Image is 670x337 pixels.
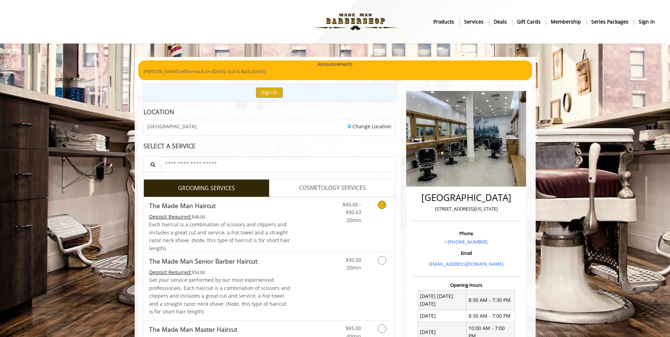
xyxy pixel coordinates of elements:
img: Made Man Barbershop logo [307,2,404,41]
p: [STREET_ADDRESS][US_STATE] [414,205,518,213]
b: Series packages [591,18,628,26]
b: The Made Man Senior Barber Haircut [149,256,257,266]
a: Gift cardsgift cards [512,17,546,27]
a: + [PHONE_NUMBER]. [444,239,489,245]
button: Service Search [143,156,161,172]
b: Services [464,18,484,26]
span: $45.00 - $50.63 [343,201,361,215]
div: $54.00 [149,268,291,276]
b: The Made Man Haircut [149,201,216,210]
span: 20min [346,264,361,271]
b: Deals [494,18,507,26]
a: MembershipMembership [546,17,586,27]
b: Membership [551,18,581,26]
b: The Made Man Master Haircut [149,324,237,334]
a: [EMAIL_ADDRESS][DOMAIN_NAME] [429,261,503,267]
span: [GEOGRAPHIC_DATA] [147,124,197,129]
a: DealsDeals [489,17,512,27]
td: 8:30 AM - 7:00 PM [466,310,515,322]
span: 20min [346,217,361,223]
a: sign insign in [634,17,660,27]
div: $48.00 [149,213,291,221]
a: Productsproducts [428,17,459,27]
h3: Phone [414,231,518,236]
h3: Opening Hours [412,283,520,287]
td: 8:30 AM - 7:30 PM [466,290,515,310]
b: LOCATION [143,108,174,116]
span: Each haircut is a combination of scissors and clippers and includes a great cut and service, a ho... [149,221,290,251]
p: Get your service performed by our most experienced professionals. Each haircut is a combination o... [149,276,291,316]
span: This service needs some Advance to be paid before we block your appointment [149,269,192,276]
b: products [433,18,454,26]
span: This service needs some Advance to be paid before we block your appointment [149,213,192,220]
button: Sign In [256,88,283,98]
td: [DATE] [418,310,466,322]
b: sign in [639,18,655,26]
h2: [GEOGRAPHIC_DATA] [414,193,518,203]
b: gift cards [517,18,541,26]
a: Series packagesSeries packages [586,17,634,27]
a: ServicesServices [459,17,489,27]
p: [PERSON_NAME] will be back on [DATE]. Sod is Back [DATE]. [143,68,527,75]
div: SELECT A SERVICE [143,143,396,149]
b: Announcements [318,60,352,68]
span: COSMETOLOGY SERVICES [299,183,366,193]
span: $50.00 [346,257,361,263]
span: GROOMING SERVICES [178,184,235,193]
span: $65.00 [346,325,361,331]
h3: Email [414,251,518,255]
td: [DATE] [DATE] [DATE] [418,290,466,310]
a: Change Location [348,123,391,130]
